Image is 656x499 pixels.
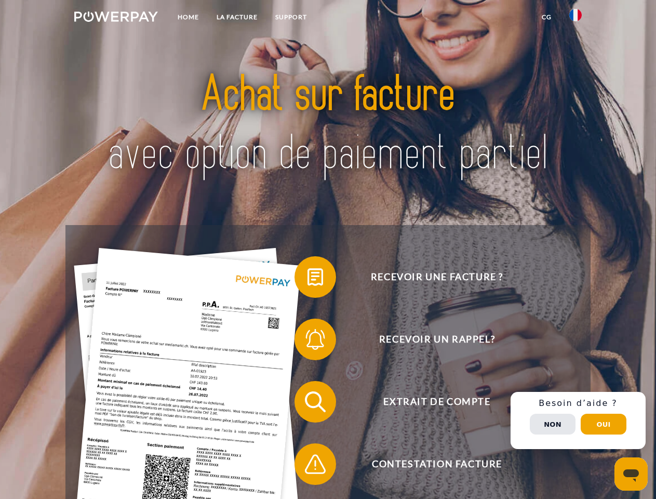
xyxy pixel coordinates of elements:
img: qb_search.svg [302,389,328,415]
span: Extrait de compte [310,381,564,423]
a: LA FACTURE [208,8,266,27]
img: fr [569,9,582,21]
img: qb_bell.svg [302,326,328,352]
iframe: Bouton de lancement de la fenêtre de messagerie [614,457,648,491]
img: logo-powerpay-white.svg [74,11,158,22]
span: Contestation Facture [310,443,564,485]
button: Contestation Facture [294,443,565,485]
div: Schnellhilfe [511,392,646,449]
button: Extrait de compte [294,381,565,423]
img: qb_bill.svg [302,264,328,290]
a: Home [169,8,208,27]
button: Recevoir une facture ? [294,256,565,298]
a: Support [266,8,316,27]
img: qb_warning.svg [302,451,328,477]
button: Recevoir un rappel? [294,319,565,360]
h3: Besoin d’aide ? [517,398,639,409]
img: title-powerpay_fr.svg [99,50,557,199]
button: Non [530,414,575,435]
span: Recevoir une facture ? [310,256,564,298]
a: CG [533,8,560,27]
button: Oui [581,414,626,435]
span: Recevoir un rappel? [310,319,564,360]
